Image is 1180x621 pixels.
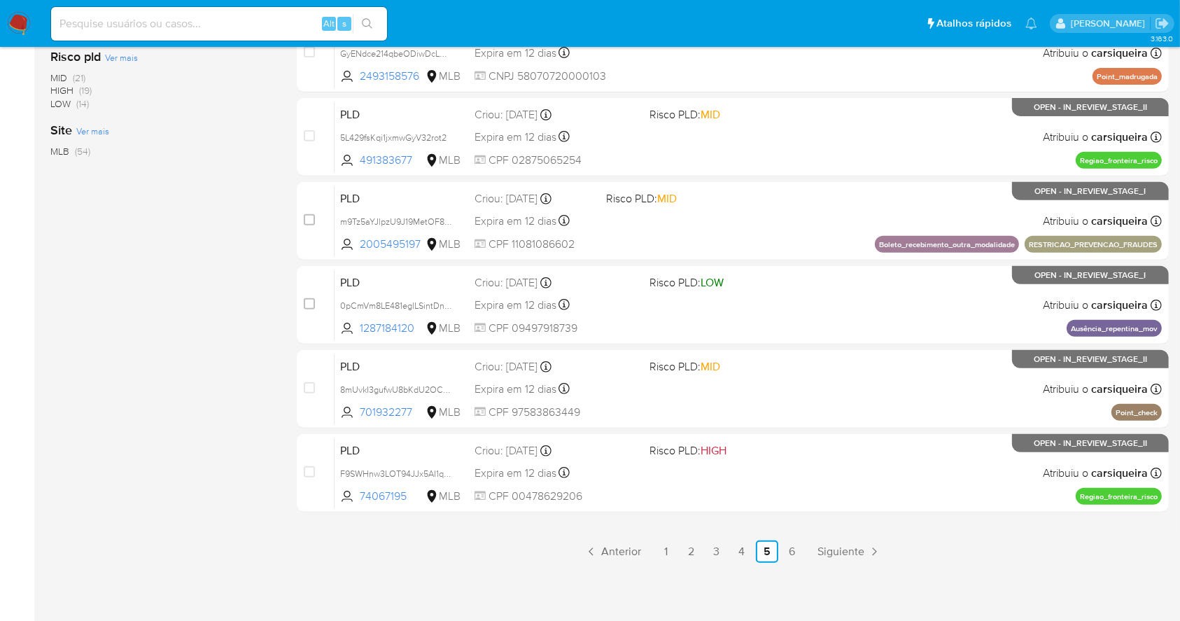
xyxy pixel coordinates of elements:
button: search-icon [353,14,381,34]
input: Pesquise usuários ou casos... [51,15,387,33]
span: Atalhos rápidos [936,16,1011,31]
a: Sair [1155,16,1170,31]
span: 3.163.0 [1151,33,1173,44]
span: Alt [323,17,335,30]
a: Notificações [1025,18,1037,29]
span: s [342,17,346,30]
p: carla.siqueira@mercadolivre.com [1071,17,1150,30]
